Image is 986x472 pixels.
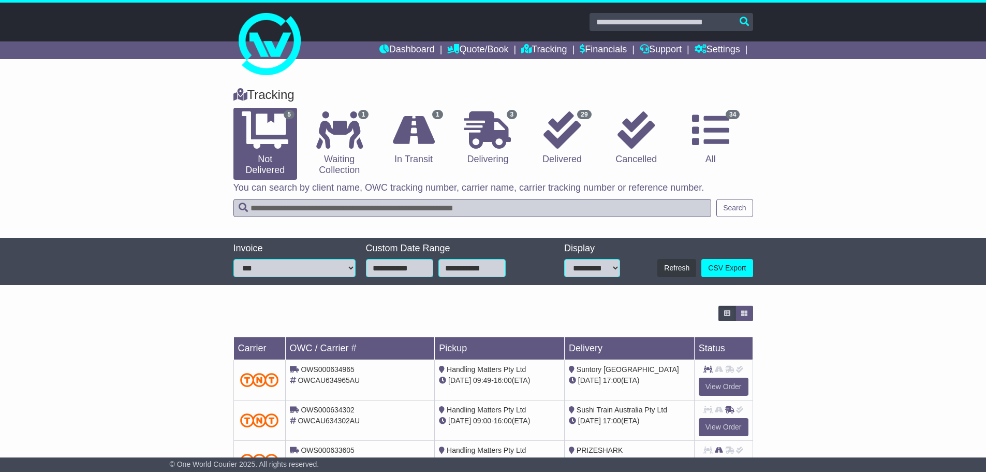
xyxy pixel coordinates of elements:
span: OWS000634965 [301,365,355,374]
a: Quote/Book [447,41,508,59]
a: 3 Delivering [456,108,520,169]
button: Refresh [657,259,696,277]
span: 09:00 [473,417,491,425]
a: View Order [699,418,748,436]
span: 29 [577,110,591,119]
a: Settings [695,41,740,59]
div: Tracking [228,88,758,103]
img: TNT_Domestic.png [240,373,279,387]
span: © One World Courier 2025. All rights reserved. [170,460,319,468]
div: (ETA) [569,456,690,467]
span: 09:49 [473,376,491,384]
span: Handling Matters Pty Ltd [447,446,526,454]
span: 3 [507,110,518,119]
span: 5 [284,110,295,119]
span: OWCAU634965AU [298,376,360,384]
span: [DATE] [448,376,471,384]
span: 34 [726,110,740,119]
span: 17:00 [603,376,621,384]
span: PRIZESHARK [577,446,623,454]
td: Status [694,337,753,360]
div: Display [564,243,620,254]
div: (ETA) [569,416,690,426]
span: OWS000634302 [301,406,355,414]
a: 1 Waiting Collection [307,108,371,180]
div: Invoice [233,243,356,254]
span: 16:00 [494,417,512,425]
a: 5 Not Delivered [233,108,297,180]
a: View Order [699,378,748,396]
div: - (ETA) [439,375,560,386]
a: 29 Delivered [530,108,594,169]
span: 17:00 [603,417,621,425]
div: - (ETA) [439,456,560,467]
span: Handling Matters Pty Ltd [447,406,526,414]
div: Custom Date Range [366,243,532,254]
span: 16:00 [494,376,512,384]
td: Delivery [564,337,694,360]
td: Carrier [233,337,285,360]
a: CSV Export [701,259,753,277]
a: Tracking [521,41,567,59]
span: [DATE] [448,417,471,425]
span: OWCAU634302AU [298,417,360,425]
td: OWC / Carrier # [285,337,435,360]
div: (ETA) [569,375,690,386]
a: 34 All [679,108,742,169]
button: Search [716,199,753,217]
span: Handling Matters Pty Ltd [447,365,526,374]
div: - (ETA) [439,416,560,426]
span: [DATE] [578,417,601,425]
a: Dashboard [379,41,435,59]
a: Cancelled [605,108,668,169]
span: Suntory [GEOGRAPHIC_DATA] [577,365,679,374]
span: Sushi Train Australia Pty Ltd [577,406,667,414]
img: TNT_Domestic.png [240,413,279,427]
a: 1 In Transit [381,108,445,169]
a: Financials [580,41,627,59]
a: Support [640,41,682,59]
span: [DATE] [578,376,601,384]
span: OWS000633605 [301,446,355,454]
span: 1 [358,110,369,119]
td: Pickup [435,337,565,360]
p: You can search by client name, OWC tracking number, carrier name, carrier tracking number or refe... [233,182,753,194]
span: 1 [432,110,443,119]
img: TNT_Domestic.png [240,454,279,468]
